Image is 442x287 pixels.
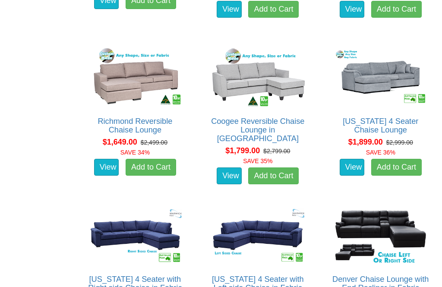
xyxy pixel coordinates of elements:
[343,117,418,134] a: [US_STATE] 4 Seater Chaise Lounge
[225,146,260,155] span: $1,799.00
[263,148,290,155] del: $2,799.00
[103,138,137,146] span: $1,649.00
[208,46,308,108] img: Coogee Reversible Chaise Lounge in Fabric
[386,139,413,146] del: $2,999.00
[208,204,308,266] img: Arizona 4 Seater with Left side Chaise in Fabric
[371,1,422,18] a: Add to Cart
[211,117,304,143] a: Coogee Reversible Chaise Lounge in [GEOGRAPHIC_DATA]
[366,149,395,156] font: SAVE 36%
[141,139,167,146] del: $2,499.00
[331,204,431,266] img: Denver Chaise Lounge with End Recliner in Fabric
[126,159,176,176] a: Add to Cart
[85,46,185,108] img: Richmond Reversible Chaise Lounge
[243,158,272,164] font: SAVE 35%
[217,167,242,185] a: View
[98,117,172,134] a: Richmond Reversible Chaise Lounge
[340,1,365,18] a: View
[348,138,383,146] span: $1,899.00
[248,167,299,185] a: Add to Cart
[120,149,150,156] font: SAVE 34%
[331,46,431,108] img: Texas 4 Seater Chaise Lounge
[85,204,185,266] img: Arizona 4 Seater with Right side Chaise in Fabric
[94,159,119,176] a: View
[340,159,365,176] a: View
[217,1,242,18] a: View
[248,1,299,18] a: Add to Cart
[371,159,422,176] a: Add to Cart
